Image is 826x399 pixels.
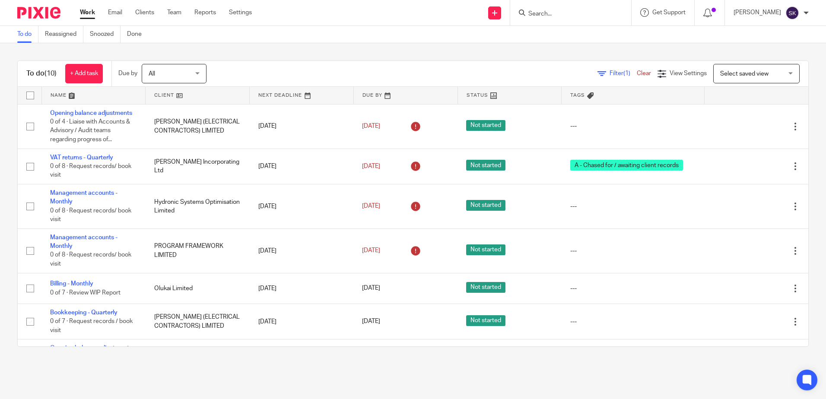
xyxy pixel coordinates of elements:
a: VAT returns - Quarterly [50,155,113,161]
a: Work [80,8,95,17]
span: All [149,71,155,77]
span: View Settings [670,70,707,76]
a: Management accounts - Monthly [50,190,118,205]
td: [DATE] [250,184,354,229]
p: [PERSON_NAME] [734,8,781,17]
td: [DATE] [250,304,354,339]
span: [DATE] [362,285,380,291]
span: Get Support [652,9,686,16]
span: [DATE] [362,123,380,129]
a: Clear [637,70,651,76]
a: Settings [229,8,252,17]
td: [DATE] [250,149,354,184]
span: [DATE] [362,203,380,209]
div: --- [570,247,696,255]
div: --- [570,284,696,293]
span: Not started [466,282,505,293]
span: 0 of 8 · Request records/ book visit [50,208,131,223]
a: Email [108,8,122,17]
span: [DATE] [362,319,380,325]
h1: To do [26,69,57,78]
span: Filter [610,70,637,76]
a: Billing - Monthly [50,281,93,287]
span: 0 of 4 · Liaise with Accounts & Advisory / Audit teams regarding progress of... [50,119,130,142]
a: Bookkeeping - Quarterly [50,310,118,316]
span: Select saved view [720,71,769,77]
td: [PERSON_NAME] (ELECTRICAL CONTRACTORS) LIMITED [146,104,250,149]
a: Management accounts - Monthly [50,234,118,249]
span: Not started [466,315,505,326]
a: Opening balance adjustments [50,110,132,116]
a: Opening balance adjustments [50,345,132,351]
td: PROGRAM FRAMEWORK LIMITED [146,228,250,273]
img: svg%3E [785,6,799,20]
span: 0 of 8 · Request records/ book visit [50,163,131,178]
span: [DATE] [362,163,380,169]
td: [PERSON_NAME] Incorporating Ltd [146,149,250,184]
a: Done [127,26,148,43]
span: Not started [466,160,505,171]
a: Team [167,8,181,17]
input: Search [527,10,605,18]
span: 0 of 7 · Request records / book visit [50,319,133,334]
td: PROGRAM FRAMEWORK LIMITED [146,339,250,384]
td: Hydronic Systems Optimisation Limited [146,184,250,229]
span: Not started [466,120,505,131]
div: --- [570,122,696,130]
span: Not started [466,200,505,211]
a: Snoozed [90,26,121,43]
a: Reassigned [45,26,83,43]
span: [DATE] [362,248,380,254]
td: [DATE] [250,228,354,273]
a: Clients [135,8,154,17]
div: --- [570,317,696,326]
a: + Add task [65,64,103,83]
td: [DATE] [250,104,354,149]
td: [DATE] [250,273,354,304]
img: Pixie [17,7,60,19]
span: A - Chased for / awaiting client records [570,160,683,171]
a: To do [17,26,38,43]
td: [DATE] [250,339,354,384]
span: 0 of 8 · Request records/ book visit [50,252,131,267]
span: 0 of 7 · Review WIP Report [50,290,121,296]
td: Olukai Limited [146,273,250,304]
a: Reports [194,8,216,17]
div: --- [570,202,696,211]
span: (1) [623,70,630,76]
span: Tags [570,93,585,98]
p: Due by [118,69,137,78]
span: (10) [44,70,57,77]
span: Not started [466,244,505,255]
td: [PERSON_NAME] (ELECTRICAL CONTRACTORS) LIMITED [146,304,250,339]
